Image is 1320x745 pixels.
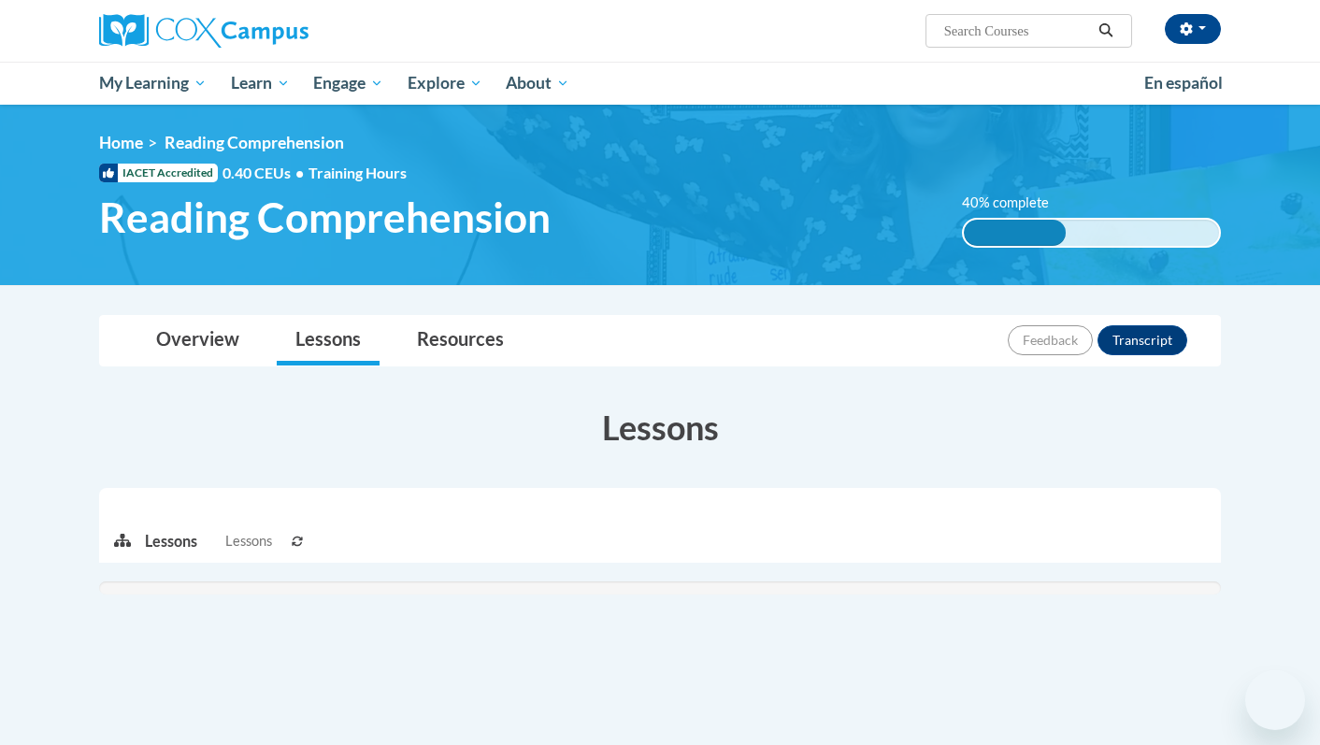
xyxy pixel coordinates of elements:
a: Cox Campus [99,14,454,48]
span: IACET Accredited [99,164,218,182]
span: Explore [408,72,482,94]
span: About [506,72,569,94]
a: My Learning [87,62,219,105]
button: Transcript [1098,325,1187,355]
span: • [295,164,304,181]
button: Search [1092,20,1120,42]
div: Main menu [71,62,1249,105]
a: Explore [395,62,495,105]
h3: Lessons [99,404,1221,451]
a: Learn [219,62,302,105]
button: Account Settings [1165,14,1221,44]
p: Lessons [145,531,197,552]
span: Learn [231,72,290,94]
span: En español [1144,73,1223,93]
span: Training Hours [308,164,407,181]
a: Home [99,133,143,152]
span: Reading Comprehension [99,193,551,242]
span: 0.40 CEUs [222,163,308,183]
img: Cox Campus [99,14,308,48]
button: Feedback [1008,325,1093,355]
a: Resources [398,316,523,365]
div: 40% complete [964,220,1066,246]
iframe: Button to launch messaging window [1245,670,1305,730]
a: About [495,62,582,105]
a: Overview [137,316,258,365]
span: My Learning [99,72,207,94]
span: Engage [313,72,383,94]
span: Reading Comprehension [165,133,344,152]
input: Search Courses [942,20,1092,42]
a: Lessons [277,316,380,365]
label: 40% complete [962,193,1069,213]
span: Lessons [225,531,272,552]
a: En español [1132,64,1235,103]
a: Engage [301,62,395,105]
